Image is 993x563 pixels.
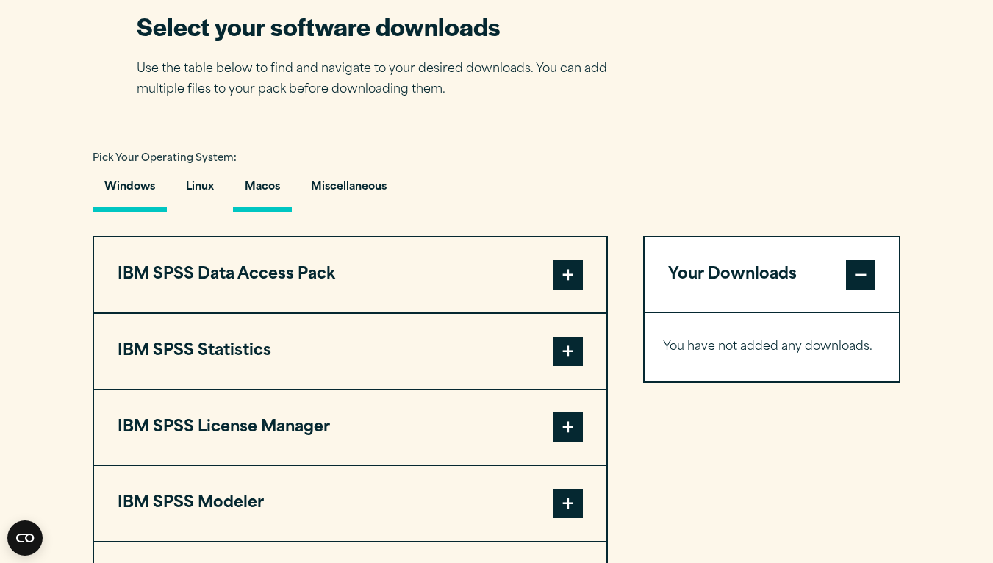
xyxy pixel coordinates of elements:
button: IBM SPSS Data Access Pack [94,237,606,312]
button: IBM SPSS License Manager [94,390,606,465]
p: You have not added any downloads. [663,337,881,358]
button: Miscellaneous [299,170,398,212]
button: Linux [174,170,226,212]
button: IBM SPSS Statistics [94,314,606,389]
button: Open CMP widget [7,520,43,556]
button: Your Downloads [645,237,900,312]
button: Windows [93,170,167,212]
div: Your Downloads [645,312,900,381]
button: IBM SPSS Modeler [94,466,606,541]
h2: Select your software downloads [137,10,629,43]
p: Use the table below to find and navigate to your desired downloads. You can add multiple files to... [137,59,629,101]
span: Pick Your Operating System: [93,154,237,163]
button: Macos [233,170,292,212]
